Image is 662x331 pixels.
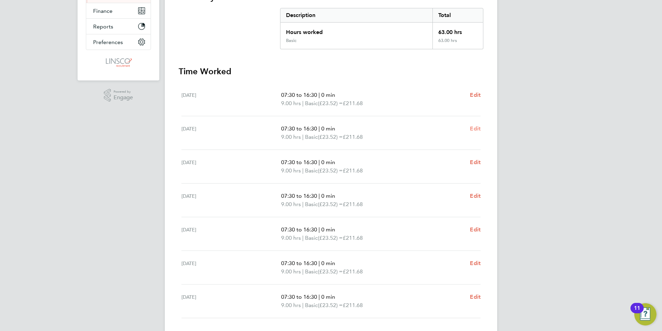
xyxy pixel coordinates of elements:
span: £211.68 [343,134,363,140]
span: Reports [93,23,113,30]
a: Edit [470,259,481,268]
h3: Time Worked [179,66,483,77]
span: £211.68 [343,201,363,207]
span: Edit [470,294,481,300]
img: linsco-logo-retina.png [104,57,133,68]
div: [DATE] [181,293,281,309]
span: 0 min [321,226,335,233]
span: (£23.52) = [318,134,343,140]
span: | [302,235,304,241]
div: [DATE] [181,192,281,209]
a: Edit [470,192,481,200]
span: Edit [470,159,481,165]
span: Basic [305,99,318,108]
span: 07:30 to 16:30 [281,193,317,199]
span: 9.00 hrs [281,134,301,140]
span: (£23.52) = [318,100,343,107]
div: Description [280,8,432,22]
div: Summary [280,8,483,49]
span: Engage [114,95,133,101]
span: Basic [305,133,318,141]
span: | [302,167,304,174]
span: (£23.52) = [318,268,343,275]
span: 07:30 to 16:30 [281,125,317,132]
span: (£23.52) = [318,167,343,174]
a: Edit [470,293,481,301]
div: [DATE] [181,158,281,175]
span: 07:30 to 16:30 [281,159,317,165]
span: £211.68 [343,235,363,241]
a: Edit [470,226,481,234]
span: 07:30 to 16:30 [281,226,317,233]
span: 07:30 to 16:30 [281,260,317,266]
span: (£23.52) = [318,302,343,308]
span: £211.68 [343,268,363,275]
span: 0 min [321,125,335,132]
span: 9.00 hrs [281,268,301,275]
span: | [319,92,320,98]
div: Basic [286,38,296,43]
span: Edit [470,226,481,233]
span: 9.00 hrs [281,100,301,107]
span: 9.00 hrs [281,201,301,207]
a: Edit [470,158,481,167]
span: 0 min [321,294,335,300]
div: Hours worked [280,23,432,38]
div: [DATE] [181,259,281,276]
span: 9.00 hrs [281,302,301,308]
span: £211.68 [343,167,363,174]
div: 11 [634,308,640,317]
span: Edit [470,125,481,132]
span: 0 min [321,159,335,165]
span: 0 min [321,92,335,98]
div: [DATE] [181,125,281,141]
span: Edit [470,260,481,266]
button: Preferences [86,34,151,50]
button: Open Resource Center, 11 new notifications [634,303,656,325]
span: | [302,201,304,207]
span: Powered by [114,89,133,95]
span: Basic [305,301,318,309]
span: 07:30 to 16:30 [281,294,317,300]
span: | [319,226,320,233]
span: | [302,134,304,140]
span: 07:30 to 16:30 [281,92,317,98]
span: | [302,302,304,308]
div: Total [432,8,483,22]
a: Powered byEngage [104,89,133,102]
a: Edit [470,91,481,99]
span: Basic [305,167,318,175]
button: Finance [86,3,151,18]
span: 0 min [321,193,335,199]
button: Reports [86,19,151,34]
span: Finance [93,8,113,14]
span: Edit [470,92,481,98]
a: Go to home page [86,57,151,68]
span: Basic [305,200,318,209]
span: | [302,100,304,107]
span: £211.68 [343,100,363,107]
span: 9.00 hrs [281,235,301,241]
span: | [319,125,320,132]
a: Edit [470,125,481,133]
span: Preferences [93,39,123,45]
span: 0 min [321,260,335,266]
span: Basic [305,234,318,242]
span: | [319,294,320,300]
div: 63.00 hrs [432,38,483,49]
span: (£23.52) = [318,235,343,241]
span: £211.68 [343,302,363,308]
div: [DATE] [181,91,281,108]
span: | [319,193,320,199]
span: Basic [305,268,318,276]
span: 9.00 hrs [281,167,301,174]
span: Edit [470,193,481,199]
span: | [302,268,304,275]
div: [DATE] [181,226,281,242]
span: | [319,260,320,266]
span: (£23.52) = [318,201,343,207]
span: | [319,159,320,165]
div: 63.00 hrs [432,23,483,38]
